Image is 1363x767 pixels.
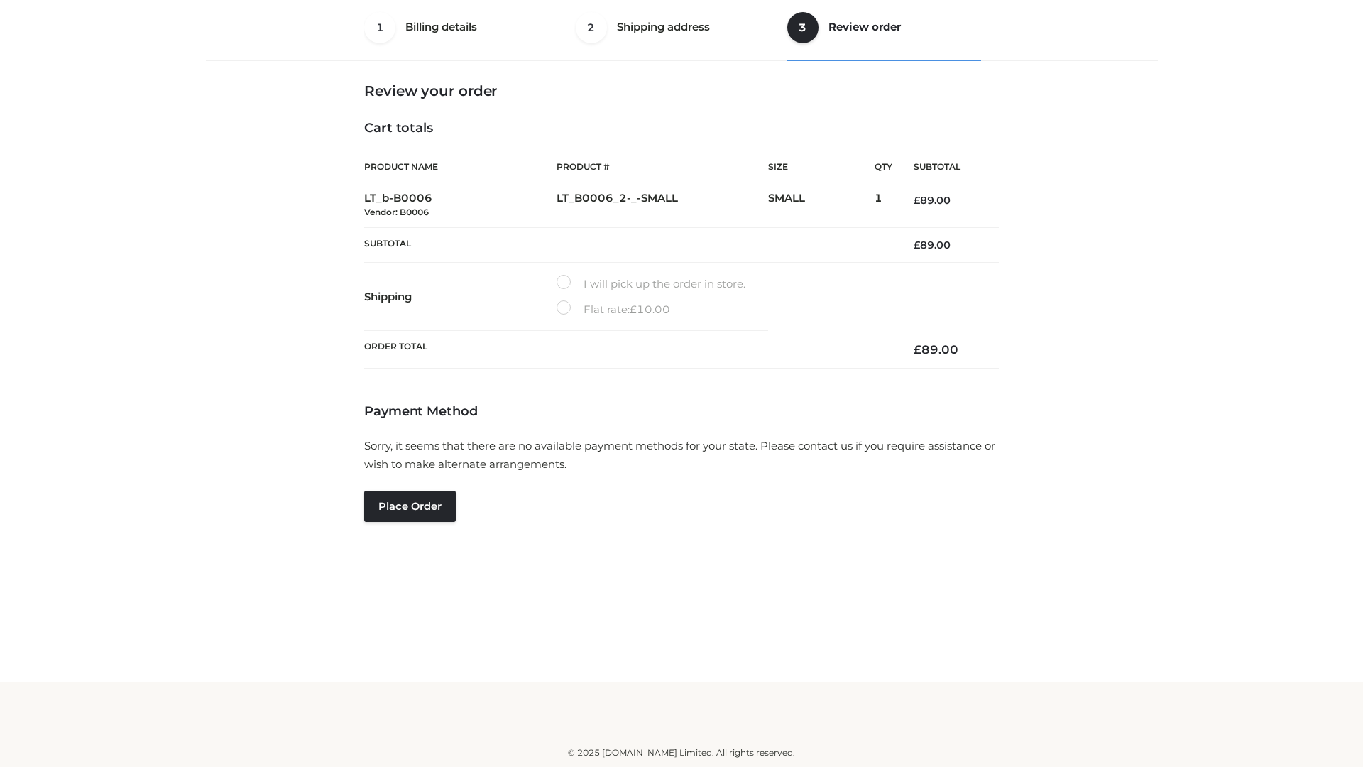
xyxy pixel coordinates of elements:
th: Order Total [364,331,892,369]
td: LT_B0006_2-_-SMALL [557,183,768,228]
th: Subtotal [364,227,892,262]
bdi: 89.00 [914,342,958,357]
h4: Payment Method [364,404,999,420]
span: Sorry, it seems that there are no available payment methods for your state. Please contact us if ... [364,439,995,471]
th: Shipping [364,263,557,331]
span: £ [914,194,920,207]
td: 1 [875,183,892,228]
bdi: 89.00 [914,239,951,251]
th: Product # [557,151,768,183]
td: LT_b-B0006 [364,183,557,228]
small: Vendor: B0006 [364,207,429,217]
label: Flat rate: [557,300,670,319]
label: I will pick up the order in store. [557,275,745,293]
td: SMALL [768,183,875,228]
th: Size [768,151,867,183]
h3: Review your order [364,82,999,99]
span: £ [630,303,637,316]
div: © 2025 [DOMAIN_NAME] Limited. All rights reserved. [211,746,1152,760]
th: Subtotal [892,151,999,183]
span: £ [914,342,921,357]
button: Place order [364,491,456,522]
bdi: 10.00 [630,303,670,316]
th: Qty [875,151,892,183]
h4: Cart totals [364,121,999,136]
bdi: 89.00 [914,194,951,207]
span: £ [914,239,920,251]
th: Product Name [364,151,557,183]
